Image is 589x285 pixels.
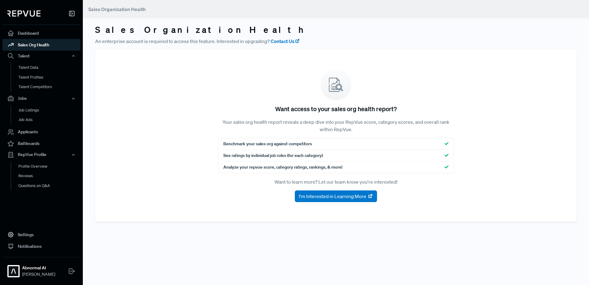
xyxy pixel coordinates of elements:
[275,105,397,112] h5: Want access to your sales org health report?
[218,178,454,185] p: Want to learn more? Let our team know you're interested!
[11,72,89,82] a: Talent Profiles
[11,105,89,115] a: Job Listings
[223,152,323,159] span: See ratings by individual job roles (for each category)
[22,271,55,278] span: [PERSON_NAME]
[11,171,89,181] a: Reviews
[11,63,89,72] a: Talent Data
[2,240,80,252] a: Notifications
[11,115,89,125] a: Job Ads
[2,150,80,160] button: RepVue Profile
[7,10,40,17] img: RepVue
[88,6,146,12] span: Sales Organization Health
[11,181,89,191] a: Questions on Q&A
[95,25,577,35] h3: Sales Organization Health
[11,82,89,92] a: Talent Competitors
[2,39,80,51] a: Sales Org Health
[218,118,454,133] p: Your sales org health report reveals a deep dive into your RepVue score, category scores, and ove...
[22,265,55,271] strong: Abnormal AI
[9,266,18,276] img: Abnormal AI
[11,162,89,171] a: Profile Overview
[2,138,80,150] a: Battlecards
[2,51,80,61] button: Talent
[2,27,80,39] a: Dashboard
[271,37,300,45] a: Contact Us
[2,229,80,240] a: Settings
[2,257,80,280] a: Abnormal AIAbnormal AI[PERSON_NAME]
[223,141,312,147] span: Benchmark your sales org against competitors
[299,193,366,200] span: I'm Interested in Learning More
[2,126,80,138] a: Applicants
[223,164,342,170] span: Analyze your repvue score, category ratings, rankings, & more!
[95,37,577,45] p: An enterprise account is required to access this feature. Interested in upgrading?
[2,93,80,104] button: Jobs
[295,190,377,202] button: I'm Interested in Learning More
